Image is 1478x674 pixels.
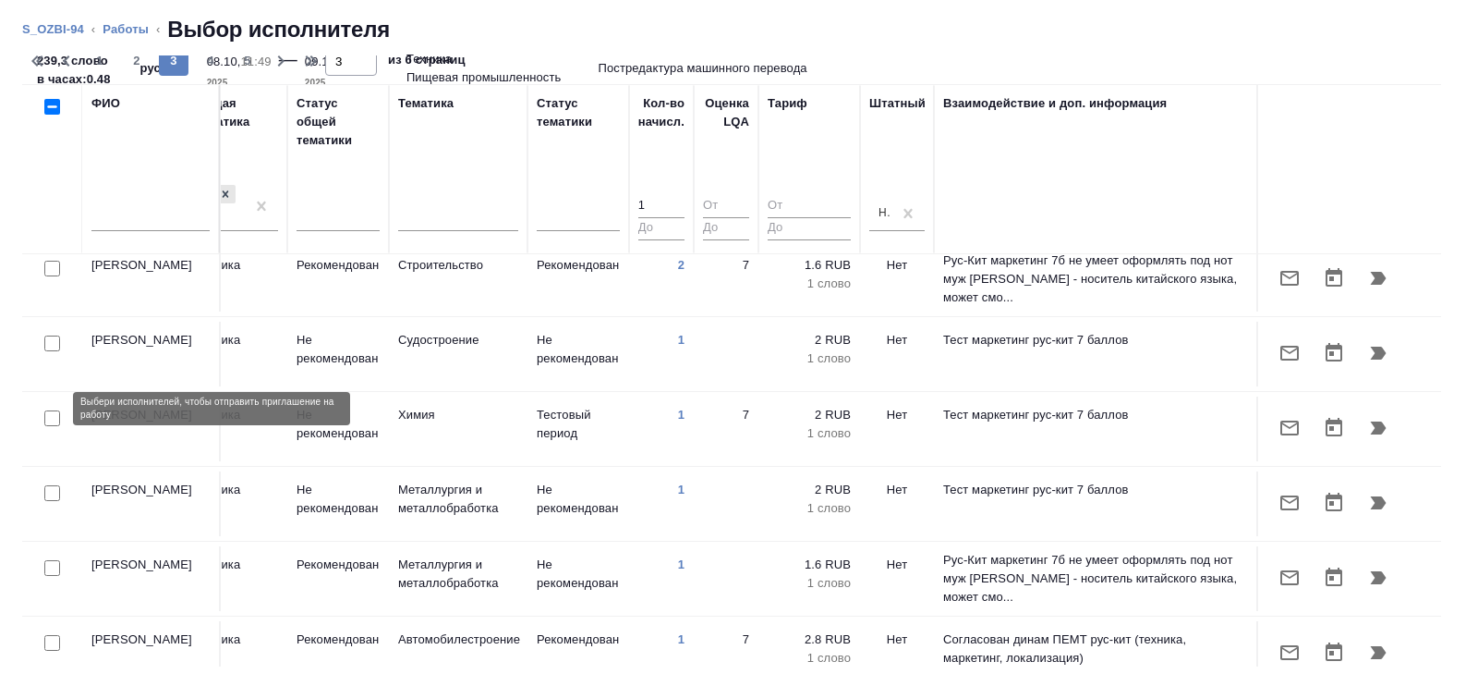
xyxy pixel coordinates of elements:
td: Нет [860,546,934,611]
li: ‹ [91,20,95,39]
span: из 6 страниц [388,49,466,76]
td: Техника [186,322,287,386]
button: Отправить предложение о работе [1267,556,1312,600]
button: Открыть календарь загрузки [1312,256,1356,300]
td: Техника [186,397,287,461]
button: Открыть календарь загрузки [1312,556,1356,600]
p: 1 слово [768,349,851,368]
td: Не рекомендован [287,472,389,536]
p: Согласован динам ПЕМТ рус-кит (техника, маркетинг, локализация) [943,631,1248,668]
button: 1 [85,46,115,76]
button: Продолжить [1356,481,1400,525]
td: Не рекомендован [527,322,629,386]
td: Техника [186,247,287,312]
td: [PERSON_NAME] [82,322,221,386]
td: Рекомендован [527,247,629,312]
td: Нет [860,472,934,536]
div: Нет [878,205,893,221]
button: 5 [233,46,262,76]
p: Тест маркетинг рус-кит 7 баллов [943,481,1248,499]
div: Тематика [398,94,454,113]
p: 11:49 [241,55,272,68]
td: Не рекомендован [287,397,389,461]
td: Не рекомендован [527,472,629,536]
a: Работы [103,22,149,36]
p: Металлургия и металлобработка [398,481,518,518]
input: От [768,195,851,218]
a: 1 [678,483,684,496]
div: Кол-во начисл. [638,94,684,131]
div: Взаимодействие и доп. информация [943,94,1167,113]
p: 2.8 RUB [768,631,851,649]
p: Химия [398,406,518,424]
p: 1 слово [768,499,851,518]
button: Продолжить [1356,556,1400,600]
button: Открыть календарь загрузки [1312,331,1356,375]
p: 1.6 RUB [768,556,851,574]
button: 2 [122,46,151,76]
td: 7 [694,397,758,461]
p: 08.10, [207,55,241,68]
h2: Выбор исполнителя [167,15,390,44]
input: Выбери исполнителей, чтобы отправить приглашение на работу [44,485,60,501]
a: 1 [678,333,684,347]
p: 1 слово [768,574,851,593]
input: Выбери исполнителей, чтобы отправить приглашение на работу [44,560,60,576]
a: 1 [678,408,684,422]
div: Статус тематики [537,94,620,131]
td: [PERSON_NAME] [82,247,221,312]
p: Тест маркетинг рус-кит 7 баллов [943,406,1248,424]
p: Тест маркетинг рус-кит 7 баллов [943,331,1248,349]
td: Техника [186,472,287,536]
p: 2 RUB [768,481,851,499]
p: Рус-Кит маркетинг 7б не умеет оформлять под нот муж [PERSON_NAME] - носитель китайского языка, мо... [943,251,1248,307]
p: 10:00 [339,55,369,68]
p: 1.6 RUB [768,256,851,275]
td: Не рекомендован [527,546,629,611]
div: ФИО [91,94,120,113]
button: 4 [196,46,225,76]
p: 1 слово [768,649,851,668]
li: ‹ [156,20,160,39]
p: 2 RUB [768,331,851,349]
input: От [703,195,749,218]
p: 09.10, [305,55,339,68]
a: 1 [678,558,684,571]
input: До [638,217,684,240]
button: Продолжить [1356,256,1400,300]
p: Судостроение [398,331,518,349]
td: Рекомендован [287,546,389,611]
p: 2 RUB [768,406,851,424]
input: До [703,217,749,240]
td: Нет [860,397,934,461]
button: Отправить предложение о работе [1267,331,1312,375]
div: — [279,44,297,92]
button: Отправить предложение о работе [1267,481,1312,525]
div: Оценка LQA [703,94,749,131]
td: Не рекомендован [287,322,389,386]
p: Техника [406,50,452,68]
td: 7 [694,247,758,312]
a: 2 [678,258,684,272]
button: Открыть календарь загрузки [1312,481,1356,525]
div: Общая тематика [195,94,278,131]
div: Тариф [768,94,807,113]
td: Техника [186,546,287,611]
td: Нет [860,322,934,386]
button: Отправить предложение о работе [1267,256,1312,300]
button: Продолжить [1356,331,1400,375]
input: От [638,195,684,218]
button: Отправить предложение о работе [1267,406,1312,450]
nav: breadcrumb [22,15,1456,44]
input: Выбери исполнителей, чтобы отправить приглашение на работу [44,635,60,651]
p: Постредактура машинного перевода [598,59,806,78]
input: До [768,217,851,240]
p: Металлургия и металлобработка [398,556,518,593]
p: 1 слово [768,424,851,443]
div: Штатный [869,94,926,113]
a: 1 [678,632,684,646]
span: 4 [196,52,225,70]
span: 1 [85,52,115,70]
p: Рус-Кит маркетинг 7б не умеет оформлять под нот муж [PERSON_NAME] - носитель китайского языка, мо... [943,551,1248,607]
span: 2 [122,52,151,70]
